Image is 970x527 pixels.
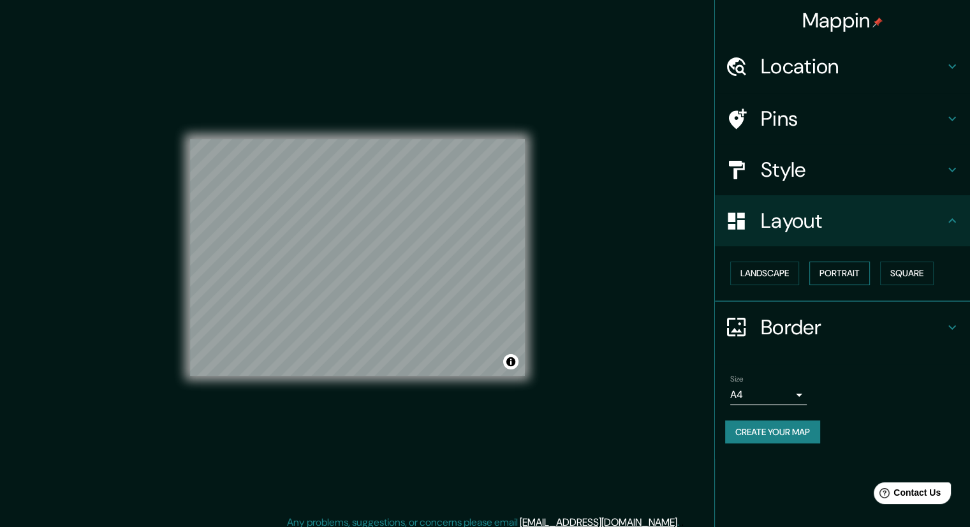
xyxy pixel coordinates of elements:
[715,144,970,195] div: Style
[856,477,956,513] iframe: Help widget launcher
[802,8,883,33] h4: Mappin
[190,139,525,376] canvas: Map
[761,208,944,234] h4: Layout
[809,262,870,285] button: Portrait
[761,157,944,182] h4: Style
[880,262,934,285] button: Square
[730,385,807,405] div: A4
[761,106,944,131] h4: Pins
[761,54,944,79] h4: Location
[730,373,744,384] label: Size
[725,420,820,444] button: Create your map
[715,302,970,353] div: Border
[503,354,518,369] button: Toggle attribution
[872,17,883,27] img: pin-icon.png
[715,195,970,246] div: Layout
[715,41,970,92] div: Location
[730,262,799,285] button: Landscape
[761,315,944,340] h4: Border
[715,93,970,144] div: Pins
